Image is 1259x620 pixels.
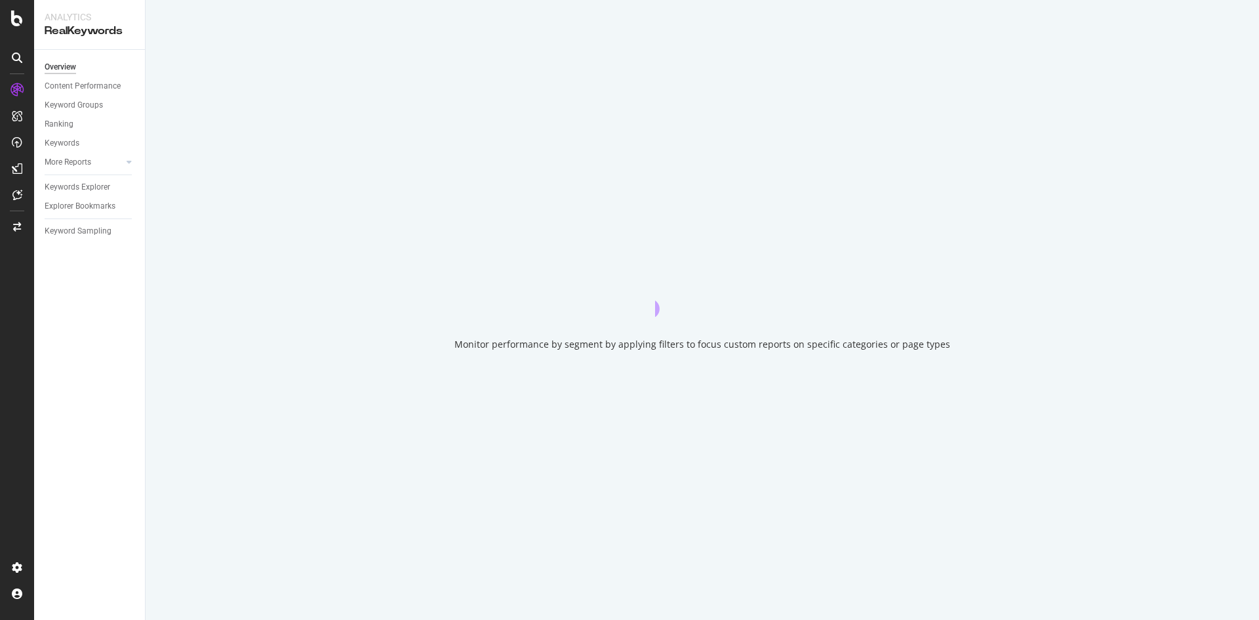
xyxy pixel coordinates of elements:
div: animation [655,270,749,317]
div: Keywords Explorer [45,180,110,194]
div: Explorer Bookmarks [45,199,115,213]
a: Overview [45,60,136,74]
div: More Reports [45,155,91,169]
a: Ranking [45,117,136,131]
div: Keyword Sampling [45,224,111,238]
div: Ranking [45,117,73,131]
a: Keywords Explorer [45,180,136,194]
a: Keyword Groups [45,98,136,112]
div: Monitor performance by segment by applying filters to focus custom reports on specific categories... [454,338,950,351]
div: Overview [45,60,76,74]
a: Content Performance [45,79,136,93]
a: Explorer Bookmarks [45,199,136,213]
a: More Reports [45,155,123,169]
div: Content Performance [45,79,121,93]
div: Keywords [45,136,79,150]
a: Keyword Sampling [45,224,136,238]
a: Keywords [45,136,136,150]
div: Analytics [45,10,134,24]
div: RealKeywords [45,24,134,39]
div: Keyword Groups [45,98,103,112]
